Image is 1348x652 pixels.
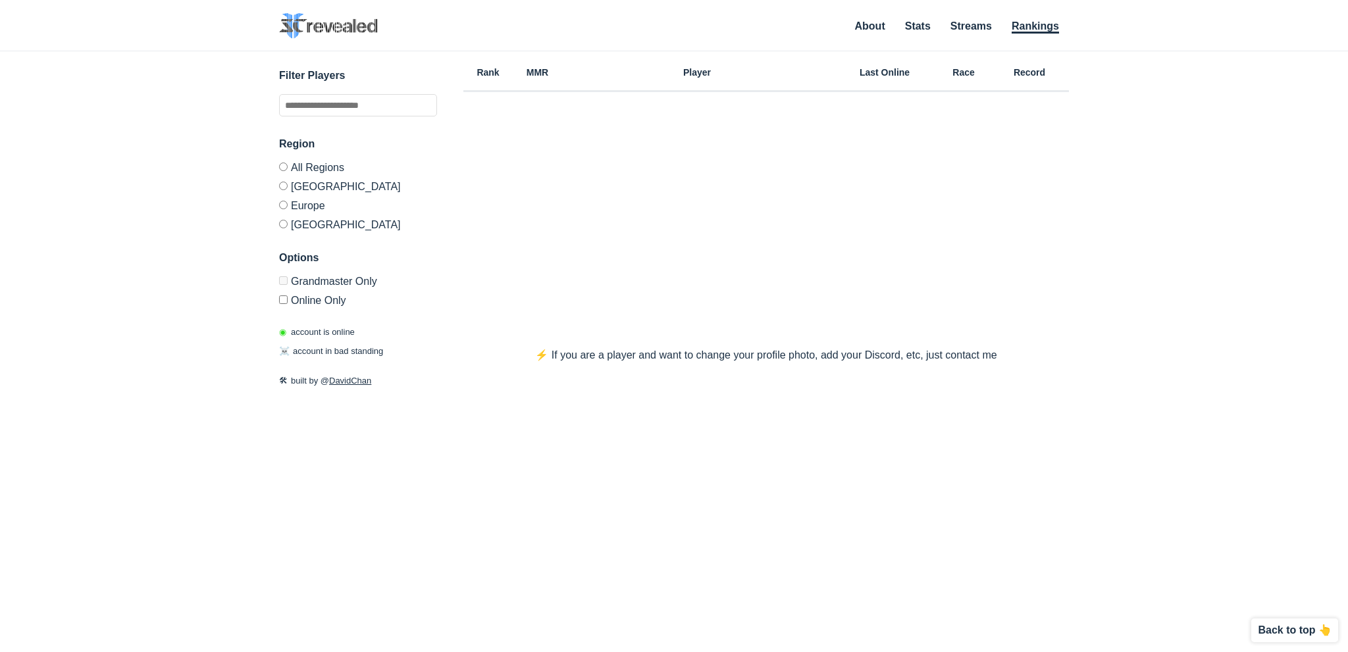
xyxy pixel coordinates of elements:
input: All Regions [279,163,288,171]
label: [GEOGRAPHIC_DATA] [279,176,437,195]
input: [GEOGRAPHIC_DATA] [279,182,288,190]
input: [GEOGRAPHIC_DATA] [279,220,288,228]
h6: Last Online [832,68,937,77]
p: ⚡️ If you are a player and want to change your profile photo, add your Discord, etc, just contact me [509,347,1023,363]
span: ☠️ [279,346,290,356]
a: DavidChan [329,376,371,386]
label: All Regions [279,163,437,176]
input: Europe [279,201,288,209]
input: Online Only [279,295,288,304]
a: Stats [905,20,931,32]
input: Grandmaster Only [279,276,288,285]
label: [GEOGRAPHIC_DATA] [279,214,437,230]
h3: Filter Players [279,68,437,84]
a: Rankings [1012,20,1059,34]
label: Only show accounts currently laddering [279,290,437,306]
p: Back to top 👆 [1258,625,1332,636]
p: account is online [279,326,355,339]
p: built by @ [279,374,437,388]
h3: Options [279,250,437,266]
img: SC2 Revealed [279,13,378,39]
h6: Race [937,68,990,77]
h6: Rank [463,68,513,77]
h6: Player [562,68,832,77]
a: About [855,20,885,32]
h6: MMR [513,68,562,77]
p: account in bad standing [279,345,383,358]
label: Europe [279,195,437,214]
h3: Region [279,136,437,152]
label: Only Show accounts currently in Grandmaster [279,276,437,290]
span: ◉ [279,327,286,337]
a: Streams [950,20,992,32]
h6: Record [990,68,1069,77]
span: 🛠 [279,376,288,386]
